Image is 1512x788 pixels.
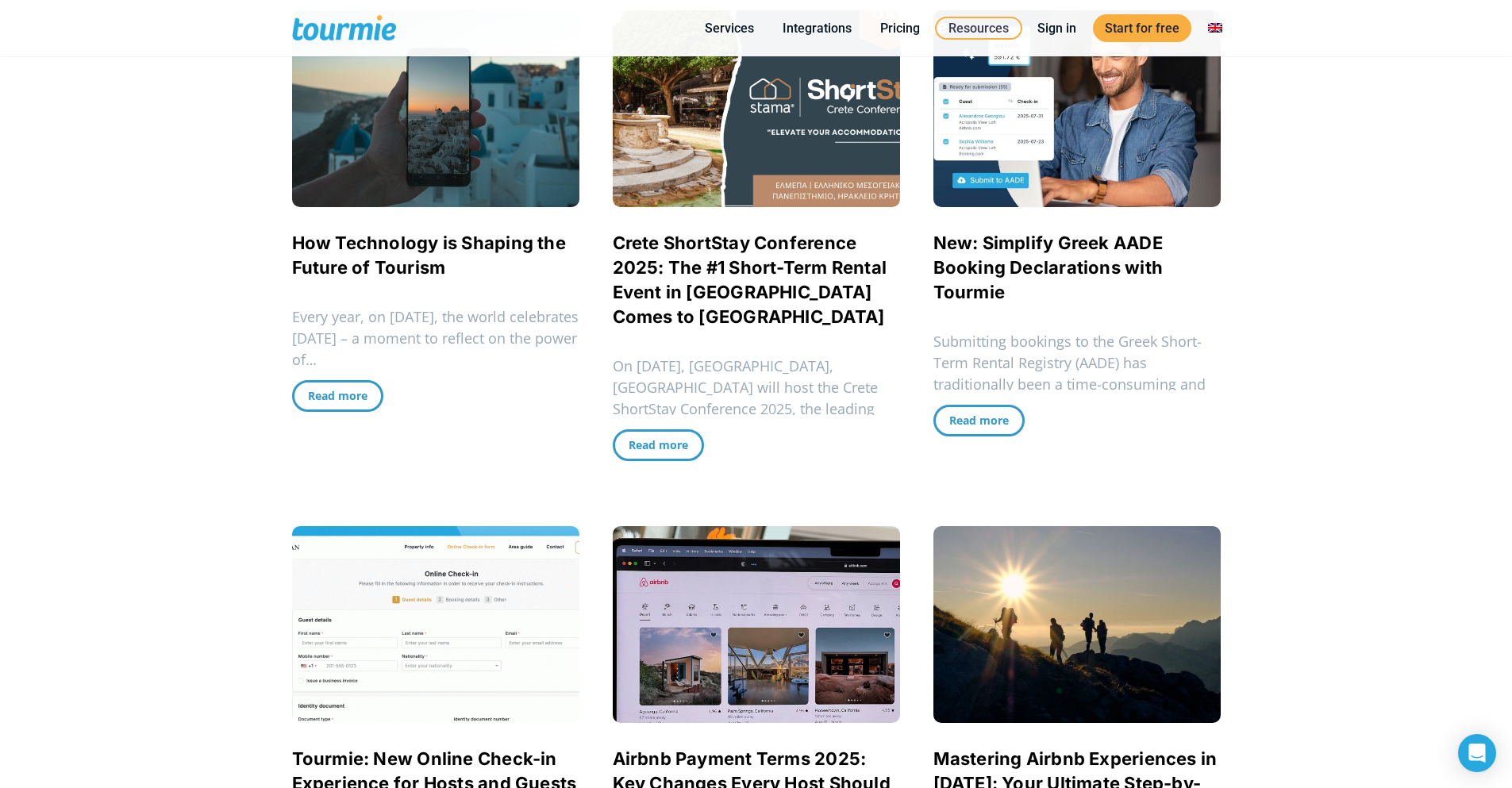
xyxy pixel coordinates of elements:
a: Read more [933,405,1025,436]
a: New: Simplify Greek AADE Booking Declarations with Tourmie [933,233,1164,302]
a: How Technology is Shaping the Future of Tourism [292,233,566,278]
span: Read more [308,388,367,403]
a: Sign in [1025,18,1088,38]
a: Switch to [1196,18,1234,38]
a: Crete ShortStay Conference 2025: The #1 Short-Term Rental Event in [GEOGRAPHIC_DATA] Comes to [GE... [613,233,887,327]
a: Read more [292,380,383,412]
p: Every year, on [DATE], the world celebrates [DATE] – a moment to reflect on the power of… [292,306,579,371]
p: Submitting bookings to the Greek Short-Term Rental Registry (AADE) has traditionally been a time-... [933,331,1221,417]
a: Resources [935,17,1022,40]
span: Read more [629,437,688,452]
p: On [DATE], [GEOGRAPHIC_DATA], [GEOGRAPHIC_DATA] will host the Crete ShortStay Conference 2025, th... [613,356,900,463]
a: Services [693,18,766,38]
div: Open Intercom Messenger [1458,734,1496,772]
a: Start for free [1093,14,1191,42]
span: Read more [949,413,1009,428]
a: Read more [613,429,704,461]
a: Integrations [771,18,864,38]
a: Pricing [868,18,932,38]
